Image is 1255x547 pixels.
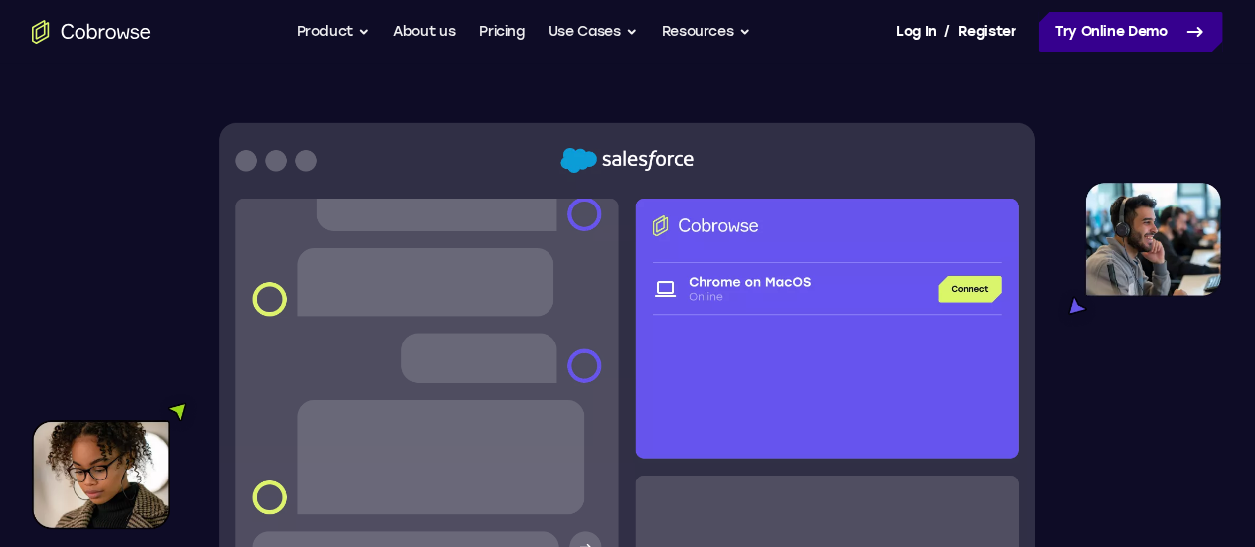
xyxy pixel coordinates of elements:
[896,12,936,52] a: Log In
[32,20,151,44] a: Go to the home page
[662,12,751,52] button: Resources
[479,12,525,52] a: Pricing
[297,12,371,52] button: Product
[549,12,638,52] button: Use Cases
[1039,12,1223,52] a: Try Online Demo
[959,12,1017,52] a: Register
[945,20,951,44] span: /
[393,12,455,52] a: About us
